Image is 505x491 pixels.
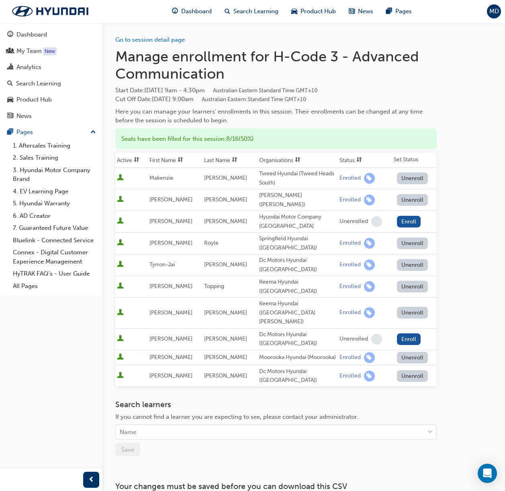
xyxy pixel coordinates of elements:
[7,96,13,103] span: car-icon
[259,234,336,252] div: Springfield Hyundai ([GEOGRAPHIC_DATA])
[121,446,134,453] span: Save
[397,307,428,319] button: Unenroll
[117,261,124,269] span: User is active
[364,281,375,292] span: learningRecordVerb_ENROLL-icon
[339,354,361,361] div: Enrolled
[4,3,96,20] img: Trak
[358,7,373,16] span: News
[295,157,301,164] span: sorting-icon
[397,352,428,363] button: Unenroll
[166,3,218,20] a: guage-iconDashboard
[259,191,336,209] div: [PERSON_NAME] ([PERSON_NAME])
[339,196,361,204] div: Enrolled
[117,309,124,317] span: User is active
[134,157,139,164] span: sorting-icon
[339,335,368,343] div: Unenrolled
[117,174,124,182] span: User is active
[149,283,192,290] span: [PERSON_NAME]
[10,164,99,185] a: 3. Hyundai Motor Company Brand
[16,79,61,88] div: Search Learning
[487,4,501,18] button: MD
[397,194,428,206] button: Unenroll
[115,482,437,491] h3: Your changes must be saved before you can download this CSV
[16,95,52,104] div: Product Hub
[478,464,497,483] div: Open Intercom Messenger
[7,113,13,120] span: news-icon
[291,6,297,16] span: car-icon
[259,299,336,327] div: Keema Hyundai ([GEOGRAPHIC_DATA][PERSON_NAME])
[204,335,247,342] span: [PERSON_NAME]
[149,174,174,181] span: Makenzie
[427,427,433,438] span: down-icon
[3,125,99,140] button: Pages
[338,152,392,168] th: Toggle SortBy
[117,239,124,247] span: User is active
[339,283,361,290] div: Enrolled
[213,87,317,94] span: Australian Eastern Standard Time GMT+10
[7,64,13,71] span: chart-icon
[202,96,306,103] span: Australian Eastern Standard Time GMT+10
[397,237,428,249] button: Unenroll
[397,259,428,271] button: Unenroll
[364,260,375,270] span: learningRecordVerb_ENROLL-icon
[10,246,99,268] a: Connex - Digital Customer Experience Management
[259,278,336,296] div: Keema Hyundai ([GEOGRAPHIC_DATA])
[117,335,124,343] span: User is active
[181,7,212,16] span: Dashboard
[117,372,124,380] span: User is active
[339,372,361,380] div: Enrolled
[149,309,192,316] span: [PERSON_NAME]
[397,333,421,345] button: Enroll
[10,152,99,164] a: 2. Sales Training
[10,222,99,234] a: 7. Guaranteed Future Value
[339,309,361,317] div: Enrolled
[149,196,192,203] span: [PERSON_NAME]
[149,335,192,342] span: [PERSON_NAME]
[204,261,247,268] span: [PERSON_NAME]
[371,216,382,227] span: learningRecordVerb_NONE-icon
[115,48,437,83] h1: Manage enrollment for H-Code 3 - Advanced Communication
[259,330,336,348] div: Dc Motors Hyundai ([GEOGRAPHIC_DATA])
[117,282,124,290] span: User is active
[115,443,140,456] button: Save
[149,218,192,225] span: [PERSON_NAME]
[3,109,99,124] a: News
[115,413,358,420] span: If you cannot find a learner you are expecting to see, please contact your administrator.
[371,334,382,345] span: learningRecordVerb_NONE-icon
[301,7,336,16] span: Product Hub
[364,173,375,184] span: learningRecordVerb_ENROLL-icon
[259,213,336,231] div: Hyundai Motor Company [GEOGRAPHIC_DATA]
[259,256,336,274] div: Dc Motors Hyundai ([GEOGRAPHIC_DATA])
[90,127,96,138] span: up-icon
[7,31,13,39] span: guage-icon
[397,370,428,382] button: Unenroll
[120,428,136,437] div: Name
[397,172,428,184] button: Unenroll
[16,128,33,137] div: Pages
[204,354,247,361] span: [PERSON_NAME]
[115,128,437,150] div: Seats have been filled for this session : 8 / 16 ( 50% )
[16,47,42,56] div: My Team
[10,234,99,247] a: Bluelink - Connected Service
[3,44,99,59] a: My Team
[16,112,32,121] div: News
[397,216,421,227] button: Enroll
[149,354,192,361] span: [PERSON_NAME]
[339,174,361,182] div: Enrolled
[232,157,237,164] span: sorting-icon
[115,152,148,168] th: Toggle SortBy
[489,7,499,16] span: MD
[204,174,247,181] span: [PERSON_NAME]
[88,475,94,485] span: prev-icon
[204,218,247,225] span: [PERSON_NAME]
[233,7,278,16] span: Search Learning
[172,6,178,16] span: guage-icon
[339,261,361,269] div: Enrolled
[339,218,368,225] div: Unenrolled
[259,367,336,385] div: Dc Motors Hyundai ([GEOGRAPHIC_DATA])
[117,353,124,361] span: User is active
[7,80,13,87] span: search-icon
[43,47,57,55] div: Tooltip anchor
